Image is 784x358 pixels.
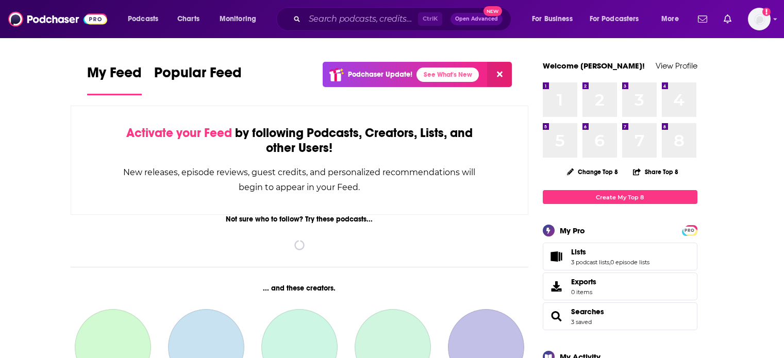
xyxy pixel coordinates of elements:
button: Show profile menu [748,8,771,30]
span: Lists [543,243,697,270]
a: Charts [171,11,206,27]
input: Search podcasts, credits, & more... [305,11,418,27]
div: Search podcasts, credits, & more... [286,7,521,31]
a: My Feed [87,64,142,95]
button: Change Top 8 [561,165,625,178]
div: ... and these creators. [71,284,529,293]
span: , [609,259,610,266]
p: Podchaser Update! [348,70,412,79]
a: PRO [683,226,696,234]
button: open menu [121,11,172,27]
svg: Add a profile image [762,8,771,16]
span: Searches [543,302,697,330]
a: Show notifications dropdown [694,10,711,28]
div: Not sure who to follow? Try these podcasts... [71,215,529,224]
button: open menu [212,11,270,27]
div: by following Podcasts, Creators, Lists, and other Users! [123,126,477,156]
span: More [661,12,679,26]
div: New releases, episode reviews, guest credits, and personalized recommendations will begin to appe... [123,165,477,195]
a: See What's New [416,67,479,82]
span: Logged in as kristenfisher_dk [748,8,771,30]
span: Podcasts [128,12,158,26]
button: Share Top 8 [632,162,679,182]
a: 3 podcast lists [571,259,609,266]
span: Monitoring [220,12,256,26]
a: View Profile [656,61,697,71]
a: Show notifications dropdown [720,10,736,28]
a: 3 saved [571,318,592,326]
span: Exports [571,277,596,286]
button: open menu [583,11,654,27]
a: Searches [571,307,604,316]
div: My Pro [560,226,585,235]
a: Lists [546,249,567,264]
a: 0 episode lists [610,259,649,266]
span: Charts [177,12,199,26]
span: My Feed [87,64,142,88]
span: For Podcasters [590,12,639,26]
span: Ctrl K [418,12,442,26]
a: Exports [543,272,697,300]
span: New [483,6,502,16]
span: 0 items [571,288,596,296]
a: Welcome [PERSON_NAME]! [543,61,645,71]
button: open menu [525,11,586,27]
button: Open AdvancedNew [451,13,503,25]
span: For Business [532,12,573,26]
img: Podchaser - Follow, Share and Rate Podcasts [8,9,107,29]
img: User Profile [748,8,771,30]
button: open menu [654,11,692,27]
a: Popular Feed [154,64,242,95]
a: Lists [571,247,649,257]
span: Popular Feed [154,64,242,88]
span: Lists [571,247,586,257]
span: Exports [546,279,567,294]
a: Searches [546,309,567,323]
span: Open Advanced [455,16,498,22]
a: Create My Top 8 [543,190,697,204]
span: PRO [683,227,696,234]
span: Activate your Feed [126,125,232,141]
